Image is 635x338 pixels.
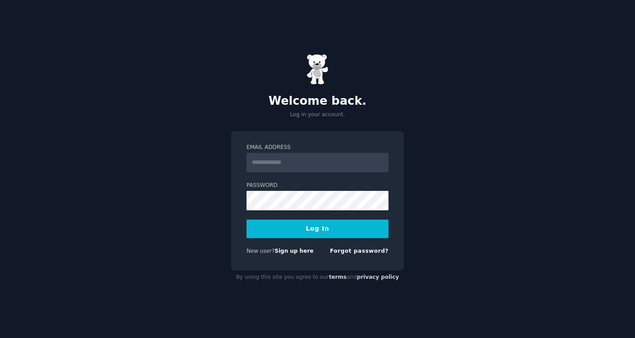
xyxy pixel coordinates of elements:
[247,220,388,238] button: Log In
[231,94,404,108] h2: Welcome back.
[247,182,388,190] label: Password
[247,248,275,254] span: New user?
[231,111,404,119] p: Log in your account.
[357,274,399,280] a: privacy policy
[329,274,347,280] a: terms
[330,248,388,254] a: Forgot password?
[231,270,404,285] div: By using this site you agree to our and
[247,144,388,152] label: Email Address
[306,54,329,85] img: Gummy Bear
[275,248,314,254] a: Sign up here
